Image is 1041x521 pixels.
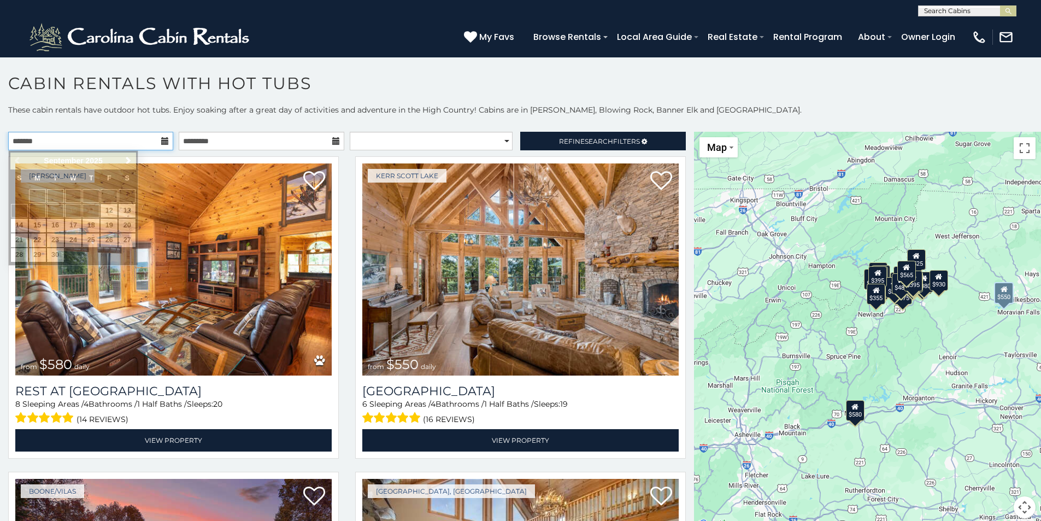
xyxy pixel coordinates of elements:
a: 30 [47,248,64,262]
a: 28 [11,248,28,262]
a: View Property [15,429,332,452]
span: $550 [386,356,419,372]
span: 4 [431,399,436,409]
a: Kerr Scott Lake [368,169,446,183]
a: Boone/Vilas [21,484,84,498]
span: Saturday [125,174,130,182]
span: 20 [213,399,222,409]
div: $330 [885,277,904,297]
a: Owner Login [896,27,961,46]
a: 14 [11,219,28,232]
a: 18 [83,219,99,232]
a: Add to favorites [303,485,325,508]
div: $930 [930,270,948,291]
span: Search [585,137,613,145]
span: Monday [34,174,40,182]
button: Change map style [699,137,738,157]
span: $580 [39,356,72,372]
a: Browse Rentals [528,27,607,46]
button: Map camera controls [1014,496,1036,518]
a: 29 [29,248,46,262]
a: View Property [362,429,679,452]
span: daily [74,362,90,371]
div: $380 [915,271,933,292]
div: Sleeping Areas / Bathrooms / Sleeps: [15,399,332,426]
img: mail-regular-white.png [998,30,1014,45]
span: 2025 [86,156,103,165]
span: (16 reviews) [423,412,475,426]
span: (14 reviews) [77,412,128,426]
a: Next [121,154,135,168]
a: 16 [47,219,64,232]
a: [GEOGRAPHIC_DATA] [362,384,679,399]
div: $695 [914,273,932,294]
div: $650 [864,268,883,289]
a: 21 [11,233,28,247]
a: 13 [119,204,136,218]
span: Friday [107,174,111,182]
a: 24 [65,233,82,247]
a: Local Area Guide [611,27,697,46]
div: $395 [869,266,887,286]
div: $395 [904,270,922,291]
span: 4 [84,399,89,409]
div: Sleeping Areas / Bathrooms / Sleeps: [362,399,679,426]
h3: Rest at Mountain Crest [15,384,332,399]
span: My Favs [479,30,514,44]
div: $525 [907,249,926,270]
div: $375 [893,283,912,304]
div: $550 [995,282,1014,303]
span: 8 [15,399,20,409]
a: 12 [101,204,117,218]
div: $310 [869,262,887,283]
a: Rental Program [768,27,848,46]
span: 1 Half Baths / [137,399,187,409]
a: My Favs [464,30,517,44]
span: daily [421,362,436,371]
a: 27 [119,233,136,247]
a: 17 [65,219,82,232]
a: About [852,27,891,46]
a: [GEOGRAPHIC_DATA], [GEOGRAPHIC_DATA] [368,484,535,498]
span: 1 Half Baths / [484,399,534,409]
div: $355 [867,284,886,305]
span: Refine Filters [559,137,640,145]
a: Lake Haven Lodge from $550 daily [362,163,679,376]
div: $565 [897,260,916,281]
span: Sunday [17,174,21,182]
img: White-1-2.png [27,21,254,54]
span: Wednesday [70,174,77,182]
span: 19 [560,399,568,409]
span: from [368,362,384,371]
h3: Lake Haven Lodge [362,384,679,399]
div: $580 [846,400,864,420]
span: from [21,362,37,371]
span: September [44,156,83,165]
button: Toggle fullscreen view [1014,137,1036,159]
div: $485 [892,273,910,294]
a: 25 [83,233,99,247]
a: Add to favorites [650,485,672,508]
a: RefineSearchFilters [520,132,685,150]
a: Add to favorites [303,170,325,193]
a: Rest at [GEOGRAPHIC_DATA] [15,384,332,399]
a: 23 [47,233,64,247]
div: $675 [904,272,923,292]
a: 22 [29,233,46,247]
span: Thursday [89,174,93,182]
span: Next [124,156,133,165]
a: 15 [29,219,46,232]
div: $230 [872,265,891,286]
a: 20 [119,219,136,232]
img: phone-regular-white.png [972,30,987,45]
img: Lake Haven Lodge [362,163,679,376]
span: Map [707,142,727,153]
a: 26 [101,233,117,247]
a: Rest at Mountain Crest from $580 daily [15,163,332,376]
span: Tuesday [53,174,57,182]
a: Real Estate [702,27,763,46]
a: 19 [101,219,117,232]
span: 6 [362,399,367,409]
img: Rest at Mountain Crest [15,163,332,376]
